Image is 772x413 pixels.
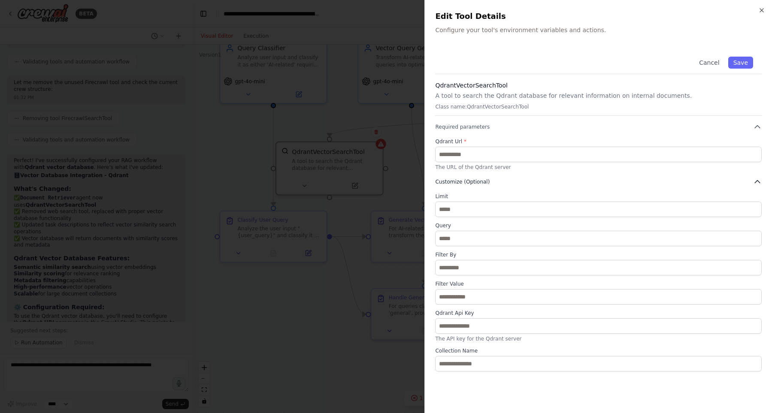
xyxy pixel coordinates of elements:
p: A tool to search the Qdrant database for relevant information on internal documents. [435,91,762,100]
label: Query [435,222,762,229]
h2: Edit Tool Details [435,10,762,22]
button: Save [728,57,753,69]
button: Cancel [694,57,724,69]
p: The URL of the Qdrant server [435,164,762,171]
span: Customize (Optional) [435,178,490,185]
p: Class name: QdrantVectorSearchTool [435,103,762,110]
label: Filter By [435,251,762,258]
span: Required parameters [435,124,490,130]
p: The API key for the Qdrant server [435,335,762,342]
label: Limit [435,193,762,200]
label: Qdrant Api Key [435,310,762,317]
p: Configure your tool's environment variables and actions. [435,26,762,34]
label: Qdrant Url [435,138,762,145]
button: Customize (Optional) [435,178,762,186]
button: Required parameters [435,123,762,131]
h3: QdrantVectorSearchTool [435,81,762,90]
label: Filter Value [435,280,762,287]
label: Collection Name [435,347,762,354]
